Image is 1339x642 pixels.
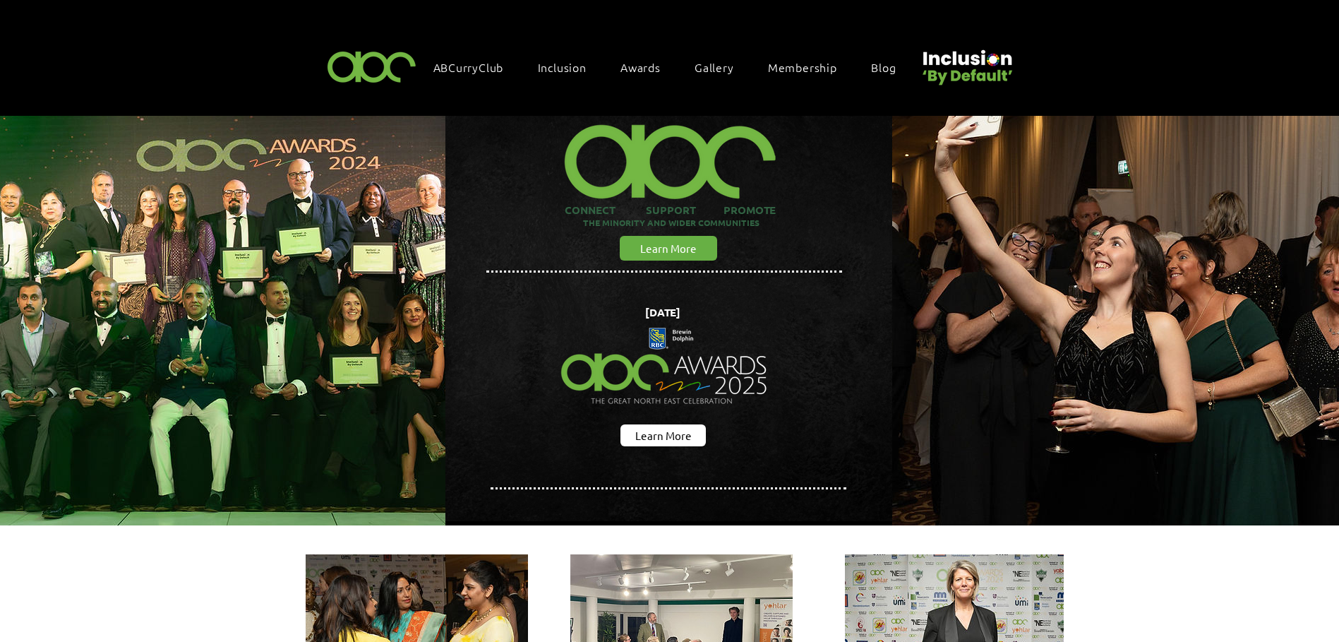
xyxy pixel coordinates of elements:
[557,107,783,203] img: ABC-Logo-Blank-Background-01-01-2_edited.png
[433,59,504,75] span: ABCurryClub
[918,38,1015,87] img: Untitled design (22).png
[445,116,892,521] img: abc background hero black.png
[613,52,682,82] div: Awards
[695,59,734,75] span: Gallery
[548,302,781,432] img: Northern Insights Double Pager Apr 2025.png
[620,424,706,446] a: Learn More
[531,52,608,82] div: Inclusion
[645,305,680,319] span: [DATE]
[426,52,918,82] nav: Site
[538,59,587,75] span: Inclusion
[864,52,917,82] a: Blog
[871,59,896,75] span: Blog
[620,236,717,261] a: Learn More
[768,59,837,75] span: Membership
[583,217,759,228] span: THE MINORITY AND WIDER COMMUNITIES
[323,45,421,87] img: ABC-Logo-Blank-Background-01-01-2.png
[620,59,661,75] span: Awards
[687,52,755,82] a: Gallery
[761,52,858,82] a: Membership
[640,241,697,256] span: Learn More
[565,203,776,217] span: CONNECT SUPPORT PROMOTE
[635,428,692,443] span: Learn More
[426,52,525,82] a: ABCurryClub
